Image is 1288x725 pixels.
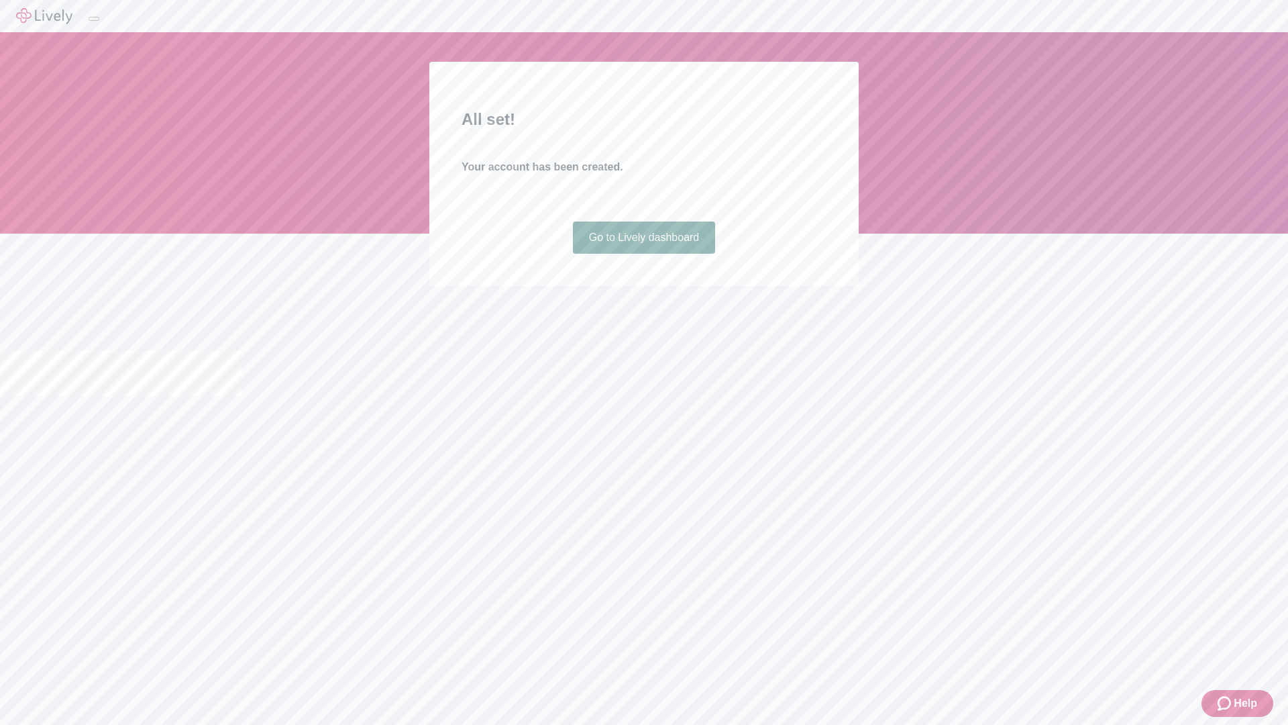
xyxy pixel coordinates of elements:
[1218,695,1234,712] svg: Zendesk support icon
[462,107,826,132] h2: All set!
[1201,690,1273,717] button: Zendesk support iconHelp
[1234,695,1257,712] span: Help
[89,17,99,21] button: Log out
[573,222,716,254] a: Go to Lively dashboard
[462,159,826,175] h4: Your account has been created.
[16,8,72,24] img: Lively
